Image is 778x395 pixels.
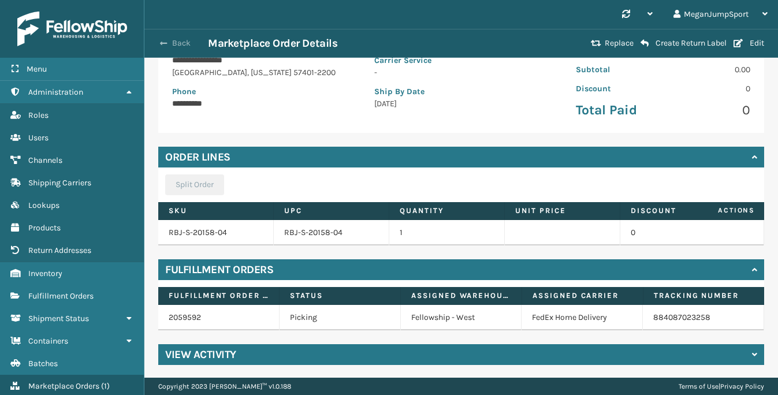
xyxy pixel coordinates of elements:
[576,102,656,119] p: Total Paid
[280,305,401,330] td: Picking
[641,39,649,48] i: Create Return Label
[28,200,59,210] span: Lookups
[670,83,750,95] p: 0
[101,381,110,391] span: ( 1 )
[670,64,750,76] p: 0.00
[28,314,89,323] span: Shipment Status
[515,206,609,216] label: Unit Price
[284,206,378,216] label: UPC
[169,206,263,216] label: SKU
[533,290,632,301] label: Assigned Carrier
[169,228,227,237] a: RBJ-S-20158-04
[654,290,754,301] label: Tracking Number
[158,378,291,395] p: Copyright 2023 [PERSON_NAME]™ v 1.0.188
[172,66,347,79] p: [GEOGRAPHIC_DATA] , [US_STATE] 57401-2200
[165,174,224,195] button: Split Order
[28,381,99,391] span: Marketplace Orders
[17,12,127,46] img: logo
[653,312,710,322] a: 884087023258
[28,223,61,233] span: Products
[27,64,47,74] span: Menu
[374,85,549,98] p: Ship By Date
[679,378,764,395] div: |
[730,38,768,49] button: Edit
[682,201,762,220] span: Actions
[28,133,49,143] span: Users
[374,66,549,79] p: -
[165,263,273,277] h4: Fulfillment Orders
[155,38,208,49] button: Back
[591,39,601,47] i: Replace
[679,382,719,390] a: Terms of Use
[637,38,730,49] button: Create Return Label
[208,36,337,50] h3: Marketplace Order Details
[28,178,91,188] span: Shipping Carriers
[290,290,390,301] label: Status
[169,312,201,322] a: 2059592
[670,102,750,119] p: 0
[576,83,656,95] p: Discount
[401,305,522,330] td: Fellowship - West
[587,38,637,49] button: Replace
[172,85,347,98] p: Phone
[389,220,505,245] td: 1
[631,206,725,216] label: Discount
[274,220,389,245] td: RBJ-S-20158-04
[734,39,743,47] i: Edit
[28,155,62,165] span: Channels
[28,336,68,346] span: Containers
[165,150,230,164] h4: Order Lines
[28,110,49,120] span: Roles
[576,64,656,76] p: Subtotal
[400,206,494,216] label: Quantity
[720,382,764,390] a: Privacy Policy
[374,98,549,110] p: [DATE]
[411,290,511,301] label: Assigned Warehouse
[165,348,236,362] h4: View Activity
[522,305,643,330] td: FedEx Home Delivery
[374,54,549,66] p: Carrier Service
[28,87,83,97] span: Administration
[620,220,736,245] td: 0
[169,290,269,301] label: Fulfillment Order Id
[28,359,58,368] span: Batches
[28,291,94,301] span: Fulfillment Orders
[28,269,62,278] span: Inventory
[28,245,91,255] span: Return Addresses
